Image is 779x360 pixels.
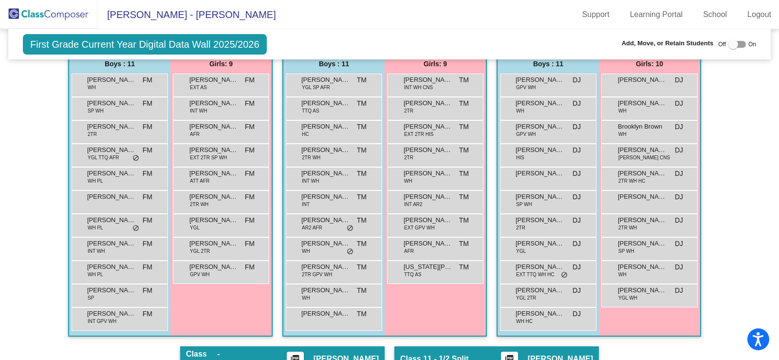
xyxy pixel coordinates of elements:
span: FM [245,122,255,132]
span: WH [88,84,96,91]
span: FM [143,262,152,272]
span: [PERSON_NAME] [87,145,136,155]
span: TM [357,215,367,226]
span: [PERSON_NAME] [618,239,667,248]
span: [PERSON_NAME] [87,169,136,178]
span: [PERSON_NAME] [87,215,136,225]
span: YGL [190,224,200,231]
span: TM [459,262,469,272]
span: do_not_disturb_alt [347,225,353,232]
span: DJ [675,122,683,132]
span: DJ [573,192,581,202]
span: TM [459,239,469,249]
span: [PERSON_NAME] [618,262,667,272]
span: [PERSON_NAME] [87,285,136,295]
span: WH [618,107,627,114]
span: FM [143,215,152,226]
span: [PERSON_NAME] [404,169,452,178]
span: [PERSON_NAME] [516,239,564,248]
span: DJ [573,122,581,132]
span: [PERSON_NAME] [301,75,350,85]
span: [PERSON_NAME] [87,122,136,132]
span: [PERSON_NAME] [87,75,136,85]
span: GPV WH [516,131,536,138]
span: [PERSON_NAME] [516,192,564,202]
span: 2TR GPV WH [302,271,332,278]
span: DJ [675,75,683,85]
span: FM [143,145,152,155]
span: TM [459,75,469,85]
span: [PERSON_NAME] [189,98,238,108]
span: [PERSON_NAME] [618,169,667,178]
span: 2TR [404,107,413,114]
div: Girls: 10 [599,54,700,74]
span: [PERSON_NAME] [618,285,667,295]
span: [PERSON_NAME] [516,215,564,225]
span: 2TR [404,154,413,161]
span: [PERSON_NAME] [87,98,136,108]
span: INT WH [88,247,105,255]
span: INT GPV WH [88,318,116,325]
span: [PERSON_NAME] [516,98,564,108]
span: [PERSON_NAME] [516,122,564,132]
span: DJ [573,98,581,109]
span: GPV WH [190,271,210,278]
span: [PERSON_NAME] [189,169,238,178]
span: [PERSON_NAME] [301,285,350,295]
span: EXT AS [190,84,207,91]
span: 2TR WH [302,154,320,161]
span: FM [143,122,152,132]
span: DJ [675,239,683,249]
span: DJ [573,75,581,85]
span: do_not_disturb_alt [347,248,353,256]
span: SP [88,294,94,302]
span: do_not_disturb_alt [561,271,568,279]
a: Support [575,7,617,22]
span: DJ [675,262,683,272]
span: FM [143,169,152,179]
span: TM [357,122,367,132]
span: [PERSON_NAME] [87,262,136,272]
span: ATT AFR [190,177,209,185]
span: FM [245,169,255,179]
span: DJ [675,98,683,109]
a: Learning Portal [622,7,691,22]
span: INT AR2 [404,201,423,208]
span: FM [245,98,255,109]
span: 2TR WH HC [618,177,646,185]
span: FM [143,285,152,296]
span: TM [357,192,367,202]
span: INT WH CNS [404,84,433,91]
span: DJ [573,285,581,296]
span: SP WH [516,201,532,208]
span: First Grade Current Year Digital Data Wall 2025/2026 [23,34,267,55]
span: EXT TTQ WH HC [516,271,555,278]
span: GPV WH [516,84,536,91]
span: 2TR [516,224,525,231]
span: [PERSON_NAME] [516,169,564,178]
span: [PERSON_NAME] [516,285,564,295]
span: [PERSON_NAME] [189,75,238,85]
span: DJ [573,145,581,155]
span: FM [143,75,152,85]
span: TM [459,215,469,226]
span: FM [245,75,255,85]
span: do_not_disturb_alt [132,154,139,162]
span: WH [302,294,310,302]
span: [PERSON_NAME] [301,309,350,319]
span: [PERSON_NAME] [516,309,564,319]
span: DJ [675,145,683,155]
span: [PERSON_NAME] [301,215,350,225]
span: FM [245,239,255,249]
span: WH [516,107,524,114]
div: Boys : 11 [498,54,599,74]
span: HC [302,131,309,138]
span: [PERSON_NAME] [404,98,452,108]
span: YGL TTQ AFR [88,154,119,161]
span: do_not_disturb_alt [132,225,139,232]
span: TM [357,145,367,155]
span: FM [245,192,255,202]
span: YGL [516,247,526,255]
span: DJ [675,215,683,226]
span: [PERSON_NAME] [516,262,564,272]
